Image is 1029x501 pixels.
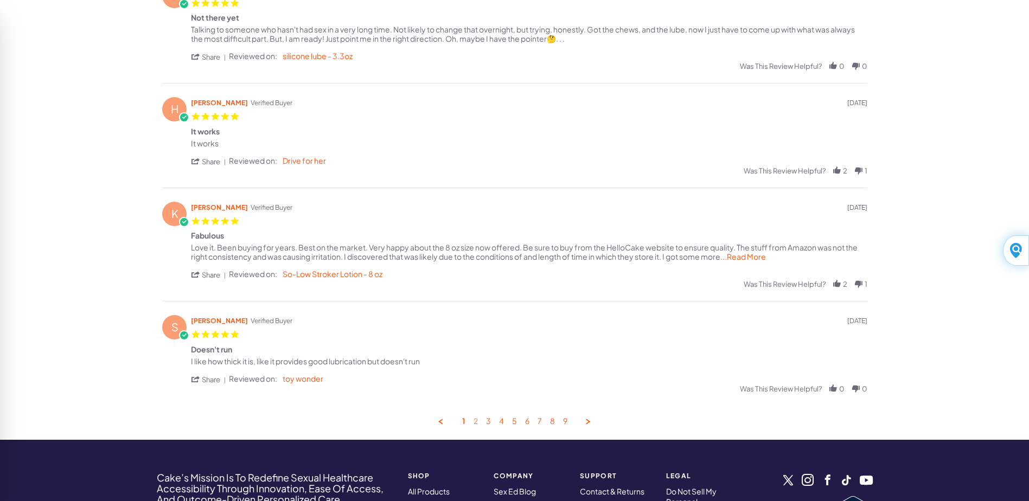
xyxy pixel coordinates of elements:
[191,345,232,357] div: Doesn't run
[251,98,292,107] span: Verified Buyer
[251,203,292,212] span: Verified Buyer
[740,62,822,71] span: Was this review helpful?
[865,166,867,176] span: 1
[828,61,838,71] div: vote up Review by paul m. on 28 Sep 2025
[191,156,229,166] span: share
[191,13,239,25] div: Not there yet
[283,156,326,165] a: Drive for her
[229,374,277,383] span: Reviewed on:
[191,138,219,148] div: It works
[666,472,739,479] strong: Legal
[512,416,517,427] a: Goto Page 5
[740,384,822,394] span: Was this review helpful?
[191,269,229,279] span: share
[191,127,220,139] div: It works
[486,416,491,427] a: Goto Page 3
[202,53,220,62] span: share
[251,316,292,325] span: Verified Buyer
[494,486,536,496] a: Sex Ed Blog
[408,486,450,496] a: All Products
[191,98,248,107] span: [PERSON_NAME]
[494,472,567,479] strong: COMPANY
[229,156,277,165] span: Reviewed on:
[191,356,420,366] div: I like how thick it is, like it provides good lubrication but doesn't run
[191,374,229,384] span: share
[202,157,220,166] span: share
[847,316,867,325] span: review date 08/29/25
[854,279,864,289] div: vote down Review by Korre W. on 2 Sep 2025
[229,269,277,279] span: Reviewed on:
[862,62,867,71] span: 0
[202,271,220,280] span: share
[191,52,229,61] span: share
[283,51,353,61] a: silicone lube - 3.3oz
[744,280,826,289] span: Was this review helpful?
[283,269,382,279] a: So-Low Stroker Lotion - 8 oz
[499,416,504,427] a: Goto Page 4
[202,375,220,384] span: share
[847,98,867,107] span: review date 09/07/25
[191,231,224,243] div: Fabulous
[229,52,277,61] span: Reviewed on:
[408,472,481,479] strong: SHOP
[851,61,861,71] div: vote down Review by paul m. on 28 Sep 2025
[843,280,847,289] span: 2
[474,416,478,427] a: Goto Page 2
[191,24,855,43] div: Talking to someone who hasn't had sex in a very long time. Not likely to change that overnight, b...
[191,316,248,325] span: [PERSON_NAME]
[550,416,555,427] a: Goto Page 8
[744,166,826,176] span: Was this review helpful?
[283,374,323,383] a: toy wonder
[162,416,867,427] nav: Browse next and previous reviews
[832,279,842,289] div: vote up Review by Korre W. on 2 Sep 2025
[847,203,867,212] span: review date 09/02/25
[839,384,845,394] span: 0
[163,322,187,331] span: S
[462,416,465,427] a: Page 1, Current Page
[843,166,847,176] span: 2
[163,209,187,218] span: K
[828,383,838,394] div: vote up Review by Stella C. on 29 Aug 2025
[580,472,653,479] strong: Support
[839,62,845,71] span: 0
[580,486,644,496] a: Contact & Returns
[191,203,248,212] span: [PERSON_NAME]
[862,384,867,394] span: 0
[851,383,861,394] div: vote down Review by Stella C. on 29 Aug 2025
[854,165,864,176] div: vote down Review by Hannah K. on 7 Sep 2025
[584,416,593,427] a: Next Page
[832,165,842,176] div: vote up Review by Hannah K. on 7 Sep 2025
[538,416,542,427] a: Goto Page 7
[436,416,446,427] a: Previous Page
[865,280,867,289] span: 1
[720,252,766,261] span: ...Read More
[163,104,187,113] span: H
[563,416,567,427] a: Goto Page 9
[191,242,858,261] div: Love it. Been buying for years. Best on the market. Very happy about the 8 oz size now offered. B...
[525,416,529,427] a: Goto Page 6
